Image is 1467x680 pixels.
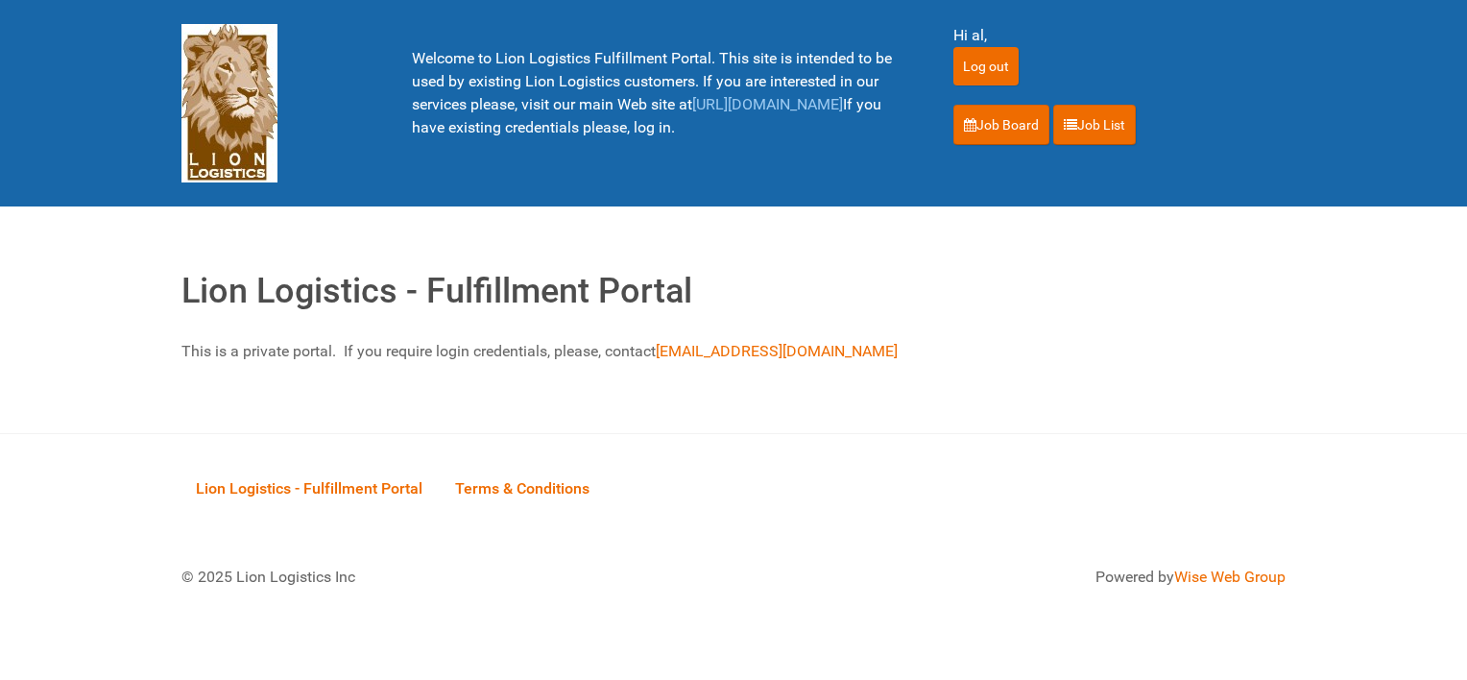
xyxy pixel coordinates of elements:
[181,340,1286,363] p: This is a private portal. If you require login credentials, please, contact
[167,551,724,603] div: © 2025 Lion Logistics Inc
[196,479,422,498] span: Lion Logistics - Fulfillment Portal
[692,95,843,113] a: [URL][DOMAIN_NAME]
[953,47,1019,85] input: Log out
[181,458,437,518] a: Lion Logistics - Fulfillment Portal
[455,479,589,498] span: Terms & Conditions
[1174,568,1286,586] a: Wise Web Group
[412,47,905,139] p: Welcome to Lion Logistics Fulfillment Portal. This site is intended to be used by existing Lion L...
[758,566,1286,589] div: Powered by
[953,24,1286,47] div: Hi al,
[181,93,277,111] a: Lion Logistics
[1053,105,1136,145] a: Job List
[953,105,1049,145] a: Job Board
[181,24,277,182] img: Lion Logistics
[656,342,898,360] a: [EMAIL_ADDRESS][DOMAIN_NAME]
[441,458,604,518] a: Terms & Conditions
[181,265,1286,317] h1: Lion Logistics - Fulfillment Portal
